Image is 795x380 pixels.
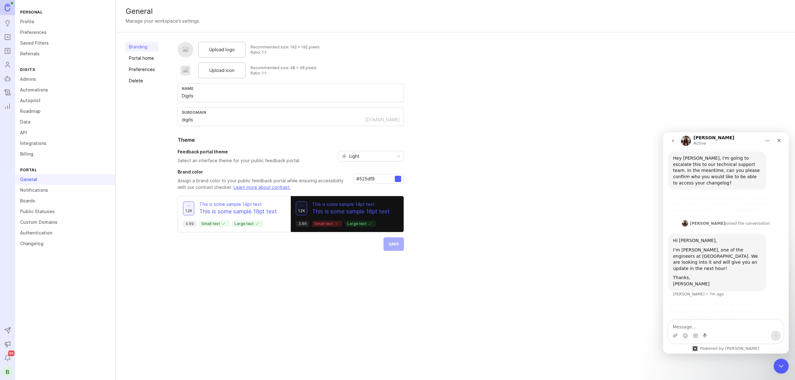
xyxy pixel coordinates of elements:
svg: prefix icon Sun [342,154,347,159]
iframe: Intercom live chat [663,132,789,354]
a: API [15,127,115,138]
a: Ideas [2,18,13,29]
p: This is some sample 18pt text [312,207,390,216]
span: 1.2k [298,208,305,213]
a: Changelog [2,87,13,98]
p: Large text [347,221,373,226]
button: 1.2k [183,201,194,215]
a: Reporting [2,101,13,112]
a: Admins [15,74,115,85]
a: Public Statuses [15,206,115,217]
a: Users [2,59,13,70]
a: Custom Domains [15,217,115,228]
h2: Theme [178,136,404,144]
div: Recommended size: 192 x 192 pixels [251,44,320,50]
div: toggle menu [338,151,404,162]
div: Manage your workspace's settings. [126,18,200,25]
div: Recommended size: 48 x 48 pixels [251,65,317,70]
a: Referrals [15,48,115,59]
p: This is some sample 14pt text [312,201,390,207]
div: Portal [15,166,115,174]
span: Upload icon [209,67,235,74]
div: .[DOMAIN_NAME] [364,117,400,123]
p: Select an interface theme for your public feedback portal. [178,157,300,164]
div: Name [182,86,400,91]
h3: Brand color [178,169,349,175]
input: Subdomain [182,116,364,123]
button: Send to Autopilot [2,325,13,336]
button: Announcements [2,339,13,350]
a: Changelog [15,238,115,249]
a: Saved Filters [15,38,115,48]
a: Billing [15,149,115,159]
div: Personal [15,8,115,16]
a: Preferences [125,64,159,74]
a: Portal [2,31,13,43]
a: Notifications [15,185,115,196]
a: Automations [15,85,115,95]
button: 1.2k [296,201,307,215]
a: Autopilot [2,73,13,84]
a: Roadmap [15,106,115,117]
div: subdomain [182,110,400,115]
a: Roadmaps [2,45,13,57]
span: 1.2k [185,208,192,213]
a: Profile [15,16,115,27]
a: Autopilot [15,95,115,106]
a: Portal home [125,53,159,63]
a: Authentication [15,228,115,238]
p: This is some sample 14pt text [199,201,277,207]
a: Delete [125,76,159,86]
div: General [126,8,785,15]
a: Learn more about contrast. [234,184,290,190]
a: Boards [15,196,115,206]
button: Notifications [2,352,13,364]
div: Ratio: 1:1 [251,70,317,76]
button: B [2,366,13,377]
svg: toggle icon [394,154,404,159]
p: Small text [202,221,227,226]
p: 3.86 [298,221,307,226]
h3: Feedback portal theme [178,149,300,155]
iframe: Intercom live chat [774,359,789,374]
a: Data [15,117,115,127]
div: Digits [15,65,115,74]
a: Preferences [15,27,115,38]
